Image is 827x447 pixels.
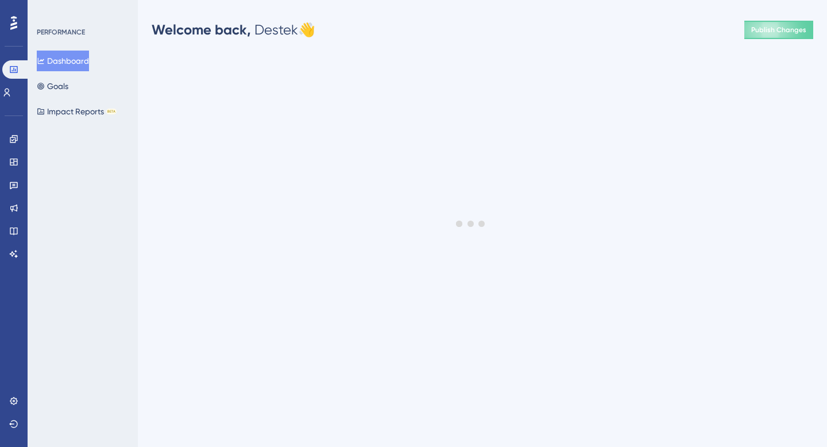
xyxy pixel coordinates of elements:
[106,109,117,114] div: BETA
[37,76,68,97] button: Goals
[37,51,89,71] button: Dashboard
[152,21,251,38] span: Welcome back,
[37,101,117,122] button: Impact ReportsBETA
[152,21,315,39] div: Destek 👋
[37,28,85,37] div: PERFORMANCE
[744,21,813,39] button: Publish Changes
[751,25,806,34] span: Publish Changes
